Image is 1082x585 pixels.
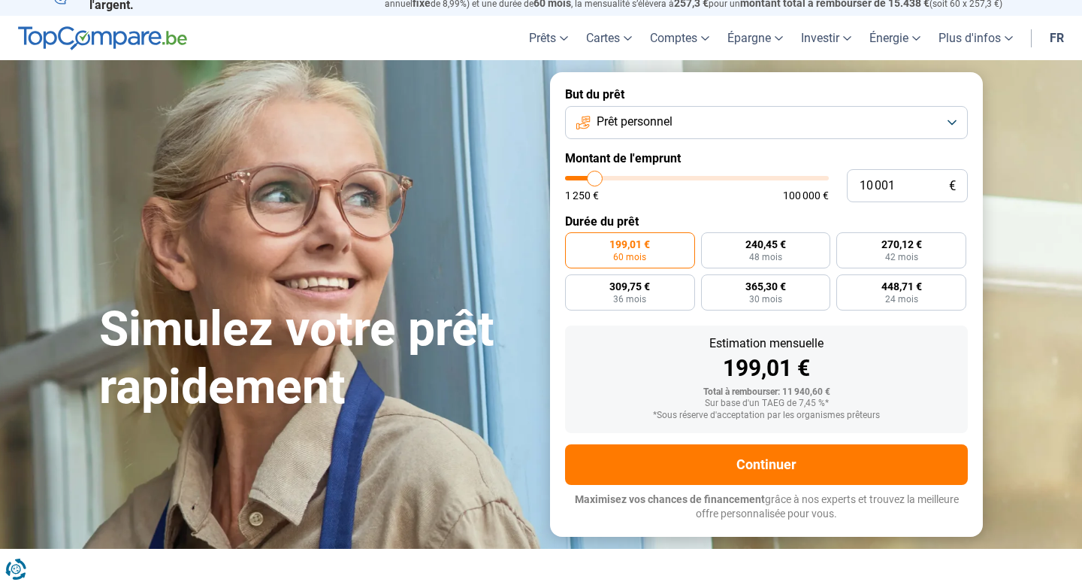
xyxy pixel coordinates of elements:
[18,26,187,50] img: TopCompare
[577,338,956,350] div: Estimation mensuelle
[792,16,860,60] a: Investir
[949,180,956,192] span: €
[718,16,792,60] a: Épargne
[577,357,956,380] div: 199,01 €
[565,214,968,229] label: Durée du prêt
[577,399,956,409] div: Sur base d'un TAEG de 7,45 %*
[1041,16,1073,60] a: fr
[565,106,968,139] button: Prêt personnel
[520,16,577,60] a: Prêts
[565,190,599,201] span: 1 250 €
[885,295,918,304] span: 24 mois
[783,190,829,201] span: 100 000 €
[881,239,922,250] span: 270,12 €
[749,253,782,262] span: 48 mois
[745,239,786,250] span: 240,45 €
[565,151,968,165] label: Montant de l'emprunt
[577,387,956,398] div: Total à rembourser: 11 940,60 €
[749,295,782,304] span: 30 mois
[597,114,672,130] span: Prêt personnel
[613,253,646,262] span: 60 mois
[885,253,918,262] span: 42 mois
[577,411,956,421] div: *Sous réserve d'acceptation par les organismes prêteurs
[577,16,641,60] a: Cartes
[641,16,718,60] a: Comptes
[613,295,646,304] span: 36 mois
[881,281,922,292] span: 448,71 €
[609,281,650,292] span: 309,75 €
[565,493,968,522] p: grâce à nos experts et trouvez la meilleure offre personnalisée pour vous.
[565,87,968,102] label: But du prêt
[565,444,968,485] button: Continuer
[860,16,929,60] a: Énergie
[929,16,1022,60] a: Plus d'infos
[99,301,532,417] h1: Simulez votre prêt rapidement
[609,239,650,250] span: 199,01 €
[575,493,765,505] span: Maximisez vos chances de financement
[745,281,786,292] span: 365,30 €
